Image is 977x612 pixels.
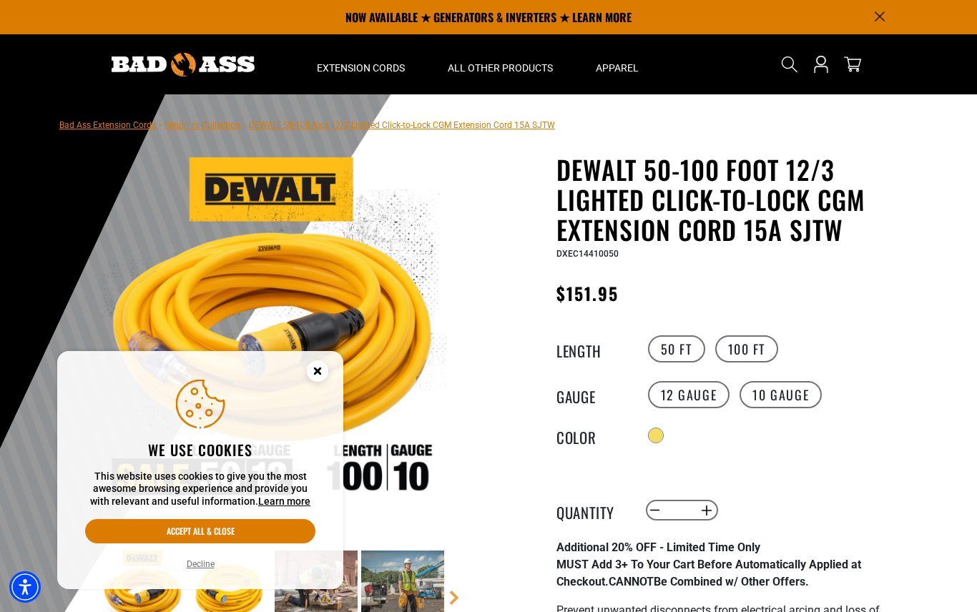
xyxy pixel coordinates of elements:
label: 12 Gauge [648,381,730,408]
legend: Color [556,426,628,445]
summary: All Other Products [426,34,574,94]
img: Bad Ass Extension Cords [112,53,255,76]
a: Open this option [810,34,833,94]
label: 50 FT [648,335,705,362]
legend: Gauge [556,385,628,404]
summary: Search [778,53,801,76]
span: › [159,120,162,130]
label: Quantity [556,501,628,520]
button: Accept all & close [85,519,315,543]
aside: Cookie Consent [57,351,343,590]
a: Next [447,591,461,605]
a: Bad Ass Extension Cords [59,120,156,130]
span: › [243,120,246,130]
strong: Additional 20% OFF - Limited Time Only [556,541,760,554]
nav: breadcrumbs [59,116,555,133]
legend: Length [556,340,628,358]
h1: DEWALT 50-100 foot 12/3 Lighted Click-to-Lock CGM Extension Cord 15A SJTW [556,154,907,245]
button: Close this option [292,351,343,395]
div: Accessibility Menu [9,571,41,603]
a: cart [841,56,864,73]
h2: We use cookies [85,440,315,459]
span: All Other Products [448,61,553,74]
a: This website uses cookies to give you the most awesome browsing experience and provide you with r... [258,495,310,507]
span: CANNOT [609,575,654,588]
span: Extension Cords [317,61,405,74]
span: Apparel [596,61,639,74]
span: DXEC14410050 [556,249,619,259]
label: 100 FT [715,335,779,362]
summary: Apparel [574,34,660,94]
strong: MUST Add 3+ To Your Cart Before Automatically Applied at Checkout. Be Combined w/ Other Offers. [556,558,861,588]
button: Decline [182,557,219,571]
p: This website uses cookies to give you the most awesome browsing experience and provide you with r... [85,470,315,508]
label: 10 Gauge [740,381,822,408]
span: $151.95 [556,280,619,306]
span: DEWALT 50-100 foot 12/3 Lighted Click-to-Lock CGM Extension Cord 15A SJTW [249,120,555,130]
summary: Extension Cords [295,34,426,94]
a: Return to Collection [165,120,240,130]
